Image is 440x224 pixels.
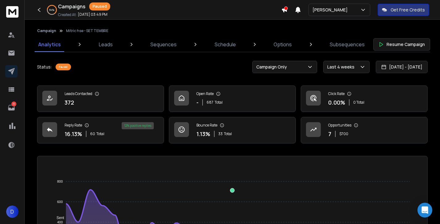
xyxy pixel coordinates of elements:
p: Campaign Only [256,64,289,70]
button: Get Free Credits [378,4,429,16]
a: Leads [95,37,116,52]
p: Subsequences [330,41,365,48]
a: Opportunities7$700 [301,117,428,143]
a: Subsequences [326,37,368,52]
p: 16.13 % [65,130,82,138]
div: Open Intercom Messenger [417,203,432,218]
tspan: 600 [57,200,63,204]
p: Status: [37,64,52,70]
button: [DATE] - [DATE] [376,61,428,73]
p: Mitric hse - SETTEMBRE [66,28,108,33]
button: D [6,205,19,218]
p: Opportunities [328,123,351,128]
h1: Campaigns [58,3,86,10]
a: Open Rate-687Total [169,85,296,112]
p: 0.00 % [328,98,345,107]
p: 11 [11,102,16,106]
tspan: 400 [57,220,63,224]
p: Get Free Credits [391,7,425,13]
div: Paused [89,2,110,10]
p: Options [274,41,292,48]
span: 687 [207,100,213,105]
p: 372 [65,98,74,107]
span: 60 [90,131,95,136]
div: 12 % positive replies [122,122,154,129]
button: Resume Campaign [373,38,430,51]
p: 0 Total [353,100,364,105]
p: Click Rate [328,91,345,96]
a: Schedule [211,37,240,52]
p: - [196,98,199,107]
p: Created At: [58,12,77,17]
tspan: 800 [57,180,63,183]
a: 11 [5,102,18,114]
button: Campaign [37,28,56,33]
a: Sequences [147,37,180,52]
a: Analytics [35,37,65,52]
span: 33 [218,131,223,136]
p: Analytics [38,41,61,48]
a: Reply Rate16.13%60Total12% positive replies [37,117,164,143]
span: Sent [52,216,64,220]
p: Schedule [215,41,236,48]
p: Leads [99,41,113,48]
span: Total [215,100,223,105]
span: Total [224,131,232,136]
div: Paused [56,64,71,70]
p: Last 4 weeks [327,64,357,70]
p: 64 % [49,8,54,12]
p: Bounce Rate [196,123,217,128]
a: Click Rate0.00%0 Total [301,85,428,112]
span: Total [96,131,104,136]
a: Leads Contacted372 [37,85,164,112]
a: Bounce Rate1.13%33Total [169,117,296,143]
p: 7 [328,130,331,138]
p: Open Rate [196,91,214,96]
p: [PERSON_NAME] [312,7,350,13]
p: 1.13 % [196,130,210,138]
a: Options [270,37,295,52]
p: $ 700 [339,131,348,136]
p: Reply Rate [65,123,82,128]
p: Sequences [150,41,177,48]
p: [DATE] 03:49 PM [78,12,107,17]
p: Leads Contacted [65,91,92,96]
